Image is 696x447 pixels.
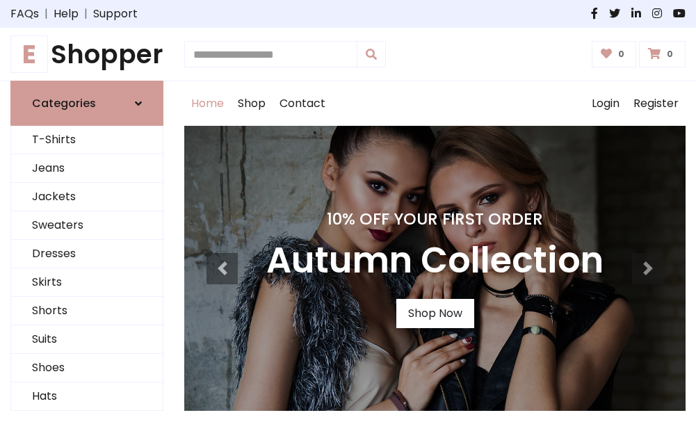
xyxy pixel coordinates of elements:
[10,39,163,70] a: EShopper
[10,35,48,73] span: E
[39,6,54,22] span: |
[626,81,686,126] a: Register
[11,325,163,354] a: Suits
[11,240,163,268] a: Dresses
[11,211,163,240] a: Sweaters
[79,6,93,22] span: |
[585,81,626,126] a: Login
[396,299,474,328] a: Shop Now
[663,48,677,60] span: 0
[615,48,628,60] span: 0
[10,81,163,126] a: Categories
[11,382,163,411] a: Hats
[93,6,138,22] a: Support
[266,209,604,229] h4: 10% Off Your First Order
[10,6,39,22] a: FAQs
[11,354,163,382] a: Shoes
[592,41,637,67] a: 0
[11,183,163,211] a: Jackets
[11,126,163,154] a: T-Shirts
[184,81,231,126] a: Home
[266,240,604,282] h3: Autumn Collection
[11,154,163,183] a: Jeans
[231,81,273,126] a: Shop
[54,6,79,22] a: Help
[11,268,163,297] a: Skirts
[32,97,96,110] h6: Categories
[639,41,686,67] a: 0
[10,39,163,70] h1: Shopper
[11,297,163,325] a: Shorts
[273,81,332,126] a: Contact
